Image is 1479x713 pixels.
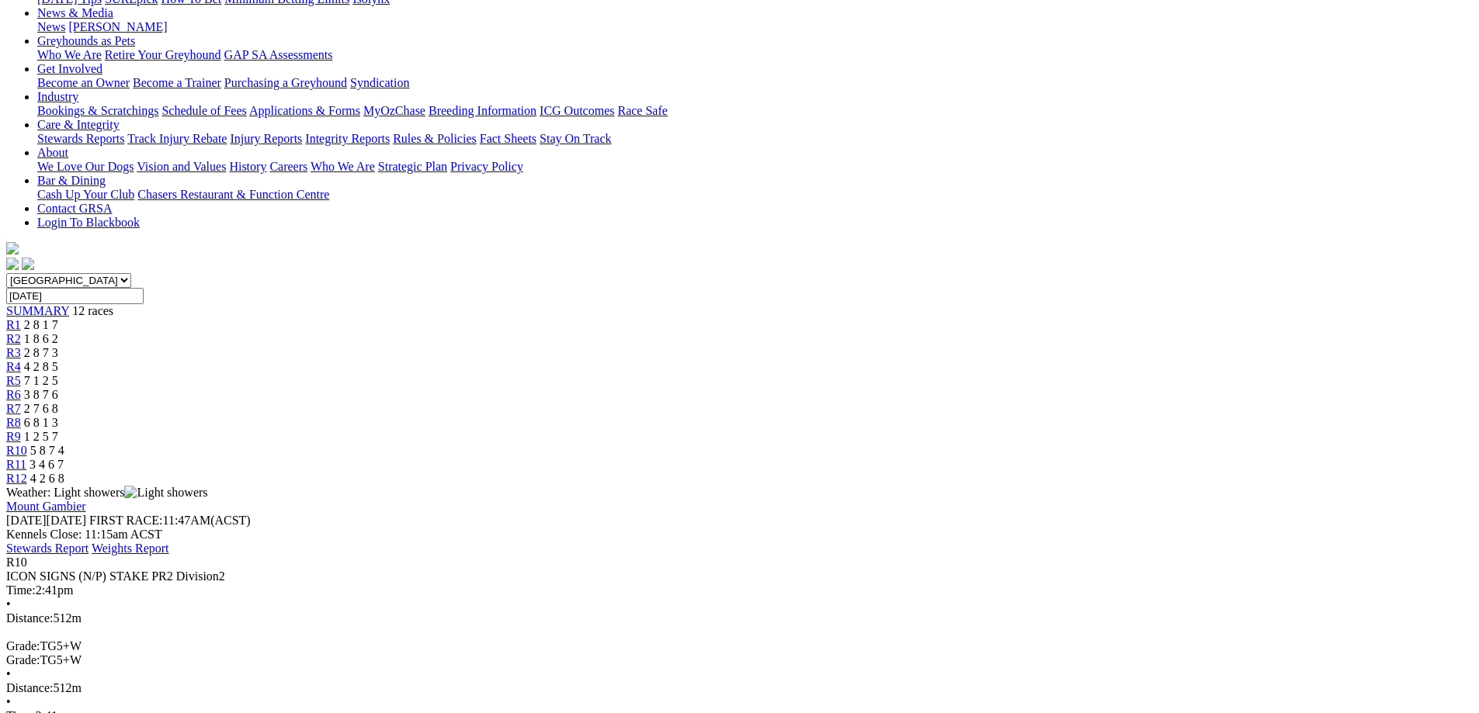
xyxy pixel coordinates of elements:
a: Purchasing a Greyhound [224,76,347,89]
a: Stewards Reports [37,132,124,145]
span: 1 2 5 7 [24,430,58,443]
a: R9 [6,430,21,443]
div: 2:41pm [6,583,1473,597]
span: Grade: [6,653,40,666]
a: Track Injury Rebate [127,132,227,145]
a: Care & Integrity [37,118,120,131]
a: Who We Are [37,48,102,61]
a: Careers [269,160,307,173]
a: Industry [37,90,78,103]
a: Become an Owner [37,76,130,89]
a: We Love Our Dogs [37,160,134,173]
a: Syndication [350,76,409,89]
a: Applications & Forms [249,104,360,117]
a: Get Involved [37,62,102,75]
span: 6 8 1 3 [24,416,58,429]
a: Strategic Plan [378,160,447,173]
span: • [6,597,11,611]
a: Privacy Policy [450,160,523,173]
a: Race Safe [617,104,667,117]
a: R4 [6,360,21,373]
div: 512m [6,611,1473,625]
a: GAP SA Assessments [224,48,333,61]
a: Bookings & Scratchings [37,104,158,117]
span: Distance: [6,611,53,625]
a: R6 [6,388,21,401]
div: TG5+W [6,639,1473,653]
a: R3 [6,346,21,359]
div: Kennels Close: 11:15am ACST [6,528,1473,542]
a: About [37,146,68,159]
div: Greyhounds as Pets [37,48,1473,62]
span: Weather: Light showers [6,486,208,499]
a: R1 [6,318,21,331]
a: SUMMARY [6,304,69,317]
span: • [6,695,11,708]
a: Mount Gambier [6,500,86,513]
img: Light showers [124,486,207,500]
div: Care & Integrity [37,132,1473,146]
img: facebook.svg [6,258,19,270]
img: twitter.svg [22,258,34,270]
a: R7 [6,402,21,415]
a: Vision and Values [137,160,226,173]
span: 4 2 6 8 [30,472,64,485]
span: Distance: [6,681,53,694]
span: 2 8 1 7 [24,318,58,331]
span: FIRST RACE: [89,514,162,527]
a: History [229,160,266,173]
input: Select date [6,288,144,304]
a: MyOzChase [363,104,425,117]
div: 512m [6,681,1473,695]
a: R11 [6,458,26,471]
a: Rules & Policies [393,132,477,145]
span: 2 7 6 8 [24,402,58,415]
div: Industry [37,104,1473,118]
a: News & Media [37,6,113,19]
span: 7 1 2 5 [24,374,58,387]
a: Chasers Restaurant & Function Centre [137,188,329,201]
a: R12 [6,472,27,485]
span: 11:47AM(ACST) [89,514,251,527]
div: Bar & Dining [37,188,1473,202]
a: R8 [6,416,21,429]
span: 4 2 8 5 [24,360,58,373]
span: R2 [6,332,21,345]
a: Injury Reports [230,132,302,145]
a: Stay On Track [540,132,611,145]
span: 5 8 7 4 [30,444,64,457]
a: Integrity Reports [305,132,390,145]
a: Contact GRSA [37,202,112,215]
div: News & Media [37,20,1473,34]
a: Breeding Information [429,104,536,117]
a: Login To Blackbook [37,216,140,229]
a: R5 [6,374,21,387]
span: • [6,667,11,680]
span: Grade: [6,639,40,652]
span: [DATE] [6,514,86,527]
div: TG5+W [6,653,1473,667]
span: 3 4 6 7 [30,458,64,471]
span: [DATE] [6,514,47,527]
span: 2 8 7 3 [24,346,58,359]
a: Schedule of Fees [161,104,246,117]
a: Who We Are [311,160,375,173]
span: 12 races [72,304,113,317]
a: [PERSON_NAME] [68,20,167,33]
img: logo-grsa-white.png [6,242,19,254]
a: Stewards Report [6,542,89,555]
a: Greyhounds as Pets [37,34,135,47]
a: Fact Sheets [480,132,536,145]
div: About [37,160,1473,174]
a: ICG Outcomes [540,104,614,117]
